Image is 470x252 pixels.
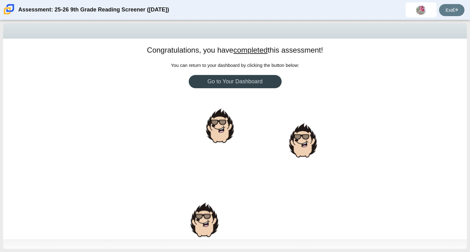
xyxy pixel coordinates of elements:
img: lilia.perry.gu2Oca [416,5,426,15]
span: You can return to your dashboard by clicking the button below: [171,63,299,68]
u: completed [233,46,268,54]
div: Assessment: 25-26 9th Grade Reading Screener ([DATE]) [18,2,169,17]
a: Carmen School of Science & Technology [2,11,15,17]
h1: Congratulations, you have this assessment! [147,45,323,55]
img: Carmen School of Science & Technology [2,3,15,16]
a: Go to Your Dashboard [189,75,282,88]
a: Exit [439,4,464,16]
